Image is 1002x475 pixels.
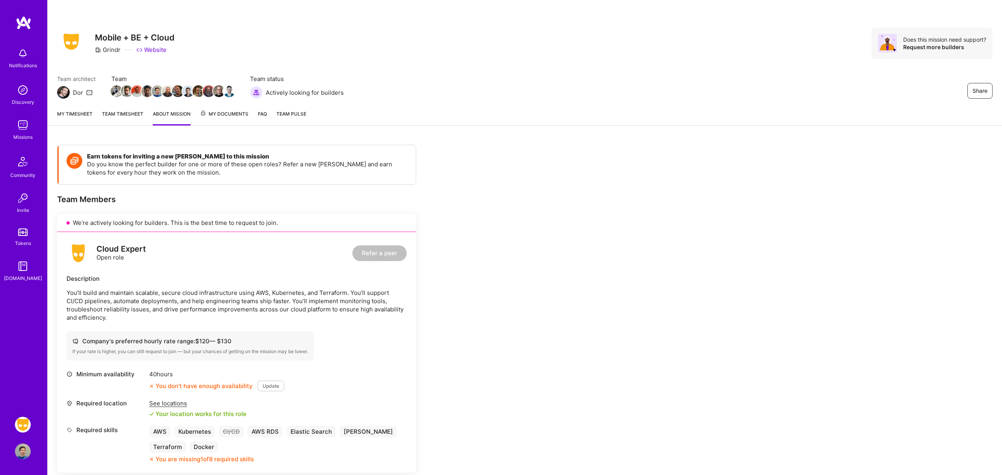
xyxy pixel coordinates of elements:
div: Tokens [15,239,31,247]
div: Description [67,274,407,283]
div: Request more builders [903,43,986,51]
div: Required location [67,399,145,407]
img: Team Architect [57,86,70,99]
span: Share [972,87,987,95]
img: Team Member Avatar [121,85,133,97]
img: guide book [15,258,31,274]
img: Grindr: Mobile + BE + Cloud [15,417,31,433]
span: Team Pulse [276,111,306,117]
a: Team Member Avatar [193,85,204,98]
div: Missions [13,133,33,141]
i: icon Mail [86,89,93,96]
img: Team Member Avatar [203,85,215,97]
div: Kubernetes [174,426,215,437]
img: Team Member Avatar [162,85,174,97]
span: My Documents [200,110,248,118]
div: Company's preferred hourly rate range: $ 120 — $ 130 [72,337,308,345]
img: logo [16,16,31,30]
img: Team Member Avatar [193,85,204,97]
a: Team Member Avatar [224,85,234,98]
i: icon Cash [72,338,78,344]
a: Team Member Avatar [214,85,224,98]
div: You don’t have enough availability [149,382,253,390]
img: Actively looking for builders [250,86,263,99]
div: Required skills [67,426,145,434]
h3: Mobile + BE + Cloud [95,33,174,42]
div: 40 hours [149,370,284,378]
a: My timesheet [57,110,93,125]
div: Community [10,171,35,179]
img: Team Member Avatar [172,85,184,97]
i: icon CompanyGray [95,47,101,53]
div: Elastic Search [287,426,336,437]
i: icon Clock [67,371,72,377]
img: tokens [18,228,28,236]
button: Update [257,381,284,391]
div: CI/CD [219,426,244,437]
div: Terraform [149,441,186,453]
a: Team Member Avatar [152,85,163,98]
a: Team Member Avatar [163,85,173,98]
i: icon CloseOrange [149,384,154,388]
a: My Documents [200,110,248,125]
img: Team Member Avatar [213,85,225,97]
p: You’ll build and maintain scalable, secure cloud infrastructure using AWS, Kubernetes, and Terraf... [67,289,407,322]
div: Open role [96,245,146,261]
div: [DOMAIN_NAME] [4,274,42,282]
div: Cloud Expert [96,245,146,253]
img: Team Member Avatar [111,85,122,97]
a: Team Member Avatar [183,85,193,98]
i: icon CloseOrange [149,457,154,462]
span: Team status [250,75,344,83]
img: Team Member Avatar [131,85,143,97]
div: Notifications [9,61,37,70]
div: AWS [149,426,170,437]
img: Team Member Avatar [141,85,153,97]
div: Discovery [12,98,34,106]
div: Your location works for this role [149,410,246,418]
button: Refer a peer [352,245,407,261]
div: AWS RDS [248,426,283,437]
div: Docker [190,441,218,453]
i: icon Location [67,400,72,406]
p: Do you know the perfect builder for one or more of these open roles? Refer a new [PERSON_NAME] an... [87,160,408,177]
a: Team Member Avatar [122,85,132,98]
a: Grindr: Mobile + BE + Cloud [13,417,33,433]
span: Actively looking for builders [266,88,344,97]
a: About Mission [153,110,191,125]
i: icon Check [149,412,154,416]
h4: Earn tokens for inviting a new [PERSON_NAME] to this mission [87,153,408,160]
div: See locations [149,399,246,407]
div: [PERSON_NAME] [340,426,397,437]
a: Team Member Avatar [111,85,122,98]
div: Dor [73,88,83,97]
img: Company Logo [57,31,85,52]
img: Team Member Avatar [152,85,163,97]
img: bell [15,46,31,61]
div: You are missing 1 of 8 required skills [156,455,254,463]
img: teamwork [15,117,31,133]
a: Team Pulse [276,110,306,125]
div: Grindr [95,46,120,54]
div: Team Members [57,194,416,204]
div: If your rate is higher, you can still request to join — but your chances of getting on the missio... [72,348,308,355]
img: logo [67,241,90,265]
span: Team architect [57,75,96,83]
a: Team Member Avatar [132,85,142,98]
a: Team Member Avatar [204,85,214,98]
a: Team Member Avatar [173,85,183,98]
a: Team Member Avatar [142,85,152,98]
img: User Avatar [15,444,31,459]
img: Team Member Avatar [223,85,235,97]
div: Minimum availability [67,370,145,378]
a: FAQ [258,110,267,125]
img: Token icon [67,153,82,169]
img: Invite [15,190,31,206]
i: icon Tag [67,427,72,433]
a: Website [136,46,167,54]
a: User Avatar [13,444,33,459]
a: Team timesheet [102,110,143,125]
img: Team Member Avatar [182,85,194,97]
div: We’re actively looking for builders. This is the best time to request to join. [57,214,416,232]
span: Team [111,75,234,83]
